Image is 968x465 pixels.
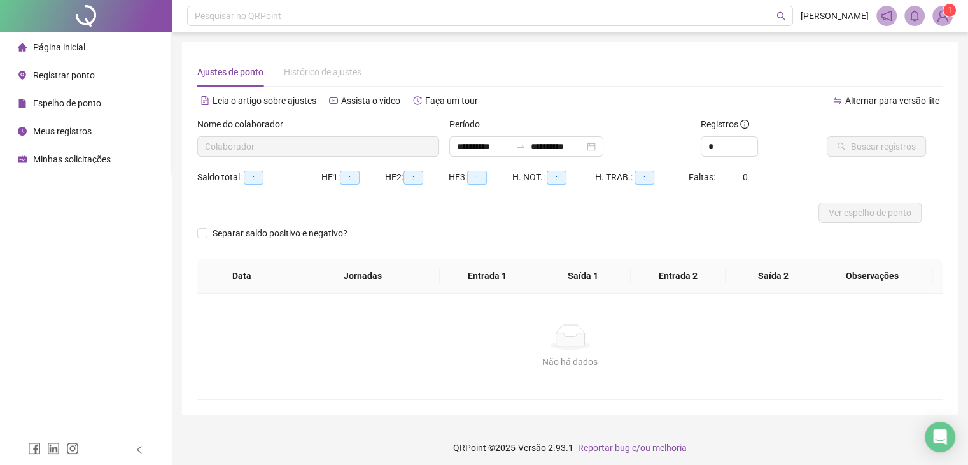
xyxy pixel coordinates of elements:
span: bell [909,10,920,22]
label: Período [449,117,488,131]
span: Leia o artigo sobre ajustes [213,96,316,106]
img: 78408 [933,6,952,25]
span: swap [833,96,842,105]
th: Entrada 1 [440,259,535,294]
span: to [516,141,526,152]
span: file [18,99,27,108]
th: Jornadas [286,259,440,294]
span: search [776,11,786,21]
span: Reportar bug e/ou melhoria [578,443,687,453]
span: --:-- [340,171,360,185]
span: environment [18,71,27,80]
span: schedule [18,155,27,164]
span: --:-- [547,171,566,185]
span: 1 [948,6,952,15]
span: linkedin [47,442,60,455]
span: file-text [200,96,209,105]
div: HE 3: [449,170,512,185]
button: Buscar registros [827,136,926,157]
span: home [18,43,27,52]
span: Observações [822,269,923,283]
div: Não há dados [213,355,927,369]
span: Página inicial [33,42,85,52]
span: Registros [701,117,749,131]
div: H. NOT.: [512,170,595,185]
th: Entrada 2 [631,259,726,294]
span: clock-circle [18,127,27,136]
span: youtube [329,96,338,105]
th: Saída 2 [726,259,821,294]
span: Espelho de ponto [33,98,101,108]
div: Open Intercom Messenger [925,422,955,452]
label: Nome do colaborador [197,117,291,131]
th: Saída 1 [535,259,631,294]
span: Assista o vídeo [341,96,400,106]
span: Histórico de ajustes [284,67,361,77]
span: Faça um tour [425,96,478,106]
span: Alternar para versão lite [845,96,939,106]
span: Registrar ponto [33,70,95,80]
span: Separar saldo positivo e negativo? [207,226,353,240]
div: HE 1: [321,170,385,185]
span: Versão [518,443,546,453]
span: facebook [28,442,41,455]
span: --:-- [403,171,423,185]
div: HE 2: [385,170,449,185]
span: info-circle [740,120,749,129]
span: Minhas solicitações [33,154,111,164]
span: 0 [743,172,748,182]
span: Faltas: [689,172,717,182]
div: Saldo total: [197,170,321,185]
span: instagram [66,442,79,455]
th: Data [197,259,286,294]
span: notification [881,10,892,22]
span: [PERSON_NAME] [801,9,869,23]
span: history [413,96,422,105]
span: swap-right [516,141,526,152]
span: --:-- [244,171,263,185]
button: Ver espelho de ponto [818,203,922,223]
th: Observações [812,259,934,294]
span: --:-- [467,171,487,185]
span: Ajustes de ponto [197,67,263,77]
div: H. TRAB.: [595,170,688,185]
span: left [135,445,144,454]
span: --:-- [635,171,654,185]
sup: Atualize o seu contato no menu Meus Dados [943,4,956,17]
span: Meus registros [33,126,92,136]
